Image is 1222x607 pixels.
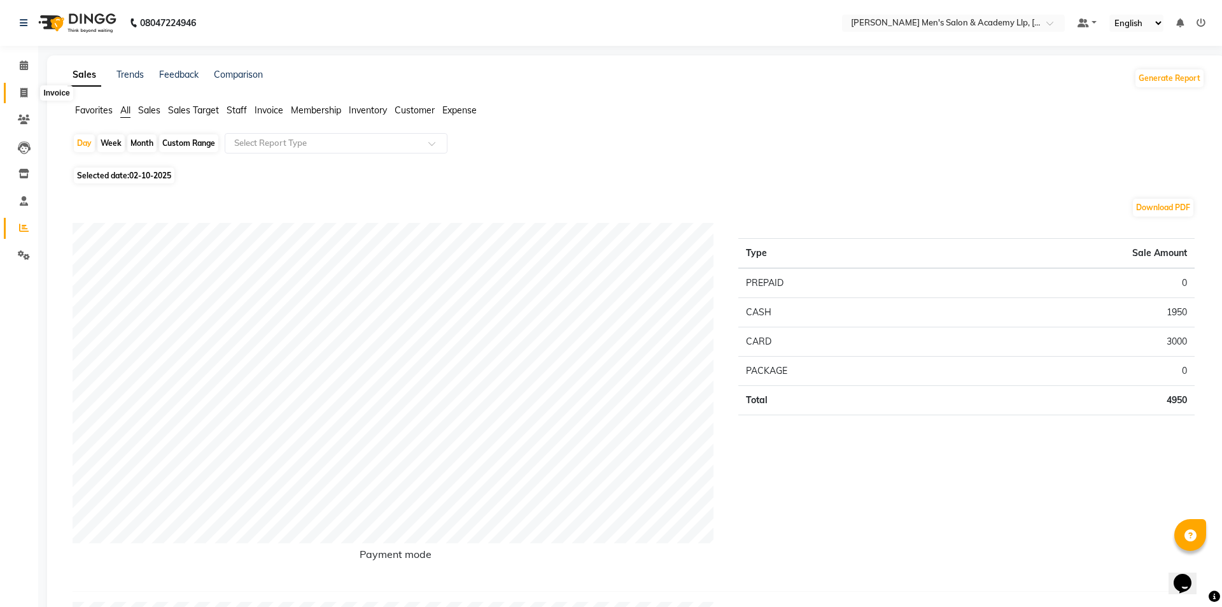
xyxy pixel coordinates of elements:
a: Comparison [214,69,263,80]
span: Sales Target [168,104,219,116]
td: 0 [943,268,1195,298]
td: 3000 [943,327,1195,357]
td: PACKAGE [738,357,943,386]
span: Staff [227,104,247,116]
th: Sale Amount [943,239,1195,269]
b: 08047224946 [140,5,196,41]
h6: Payment mode [73,548,719,566]
div: Week [97,134,125,152]
div: Custom Range [159,134,218,152]
td: 1950 [943,298,1195,327]
a: Trends [116,69,144,80]
span: Expense [442,104,477,116]
img: logo [32,5,120,41]
span: All [120,104,130,116]
span: Inventory [349,104,387,116]
button: Download PDF [1133,199,1193,217]
td: 4950 [943,386,1195,415]
a: Sales [67,64,101,87]
span: Selected date: [74,168,174,183]
td: CASH [738,298,943,327]
td: 0 [943,357,1195,386]
span: Favorites [75,104,113,116]
iframe: chat widget [1169,556,1209,594]
td: CARD [738,327,943,357]
span: Membership [291,104,341,116]
span: Customer [395,104,435,116]
div: Month [127,134,157,152]
a: Feedback [159,69,199,80]
div: Invoice [40,85,73,101]
button: Generate Report [1135,69,1204,87]
th: Type [738,239,943,269]
span: Invoice [255,104,283,116]
td: PREPAID [738,268,943,298]
div: Day [74,134,95,152]
span: 02-10-2025 [129,171,171,180]
span: Sales [138,104,160,116]
td: Total [738,386,943,415]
